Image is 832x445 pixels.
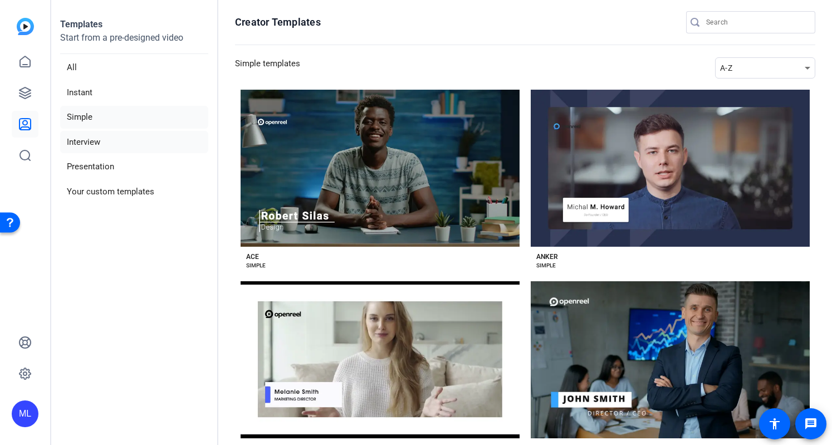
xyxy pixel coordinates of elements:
[60,31,208,54] p: Start from a pre-designed video
[241,90,520,247] button: Template image
[60,155,208,178] li: Presentation
[60,106,208,129] li: Simple
[706,16,806,29] input: Search
[60,19,102,30] strong: Templates
[60,131,208,154] li: Interview
[235,57,300,79] h3: Simple templates
[241,281,520,438] button: Template image
[60,180,208,203] li: Your custom templates
[720,63,732,72] span: A-Z
[246,261,266,270] div: SIMPLE
[768,417,781,431] mat-icon: accessibility
[60,81,208,104] li: Instant
[17,18,34,35] img: blue-gradient.svg
[536,252,558,261] div: ANKER
[12,400,38,427] div: ML
[531,281,810,438] button: Template image
[246,252,259,261] div: ACE
[60,56,208,79] li: All
[235,16,321,29] h1: Creator Templates
[531,90,810,247] button: Template image
[804,417,818,431] mat-icon: message
[536,261,556,270] div: SIMPLE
